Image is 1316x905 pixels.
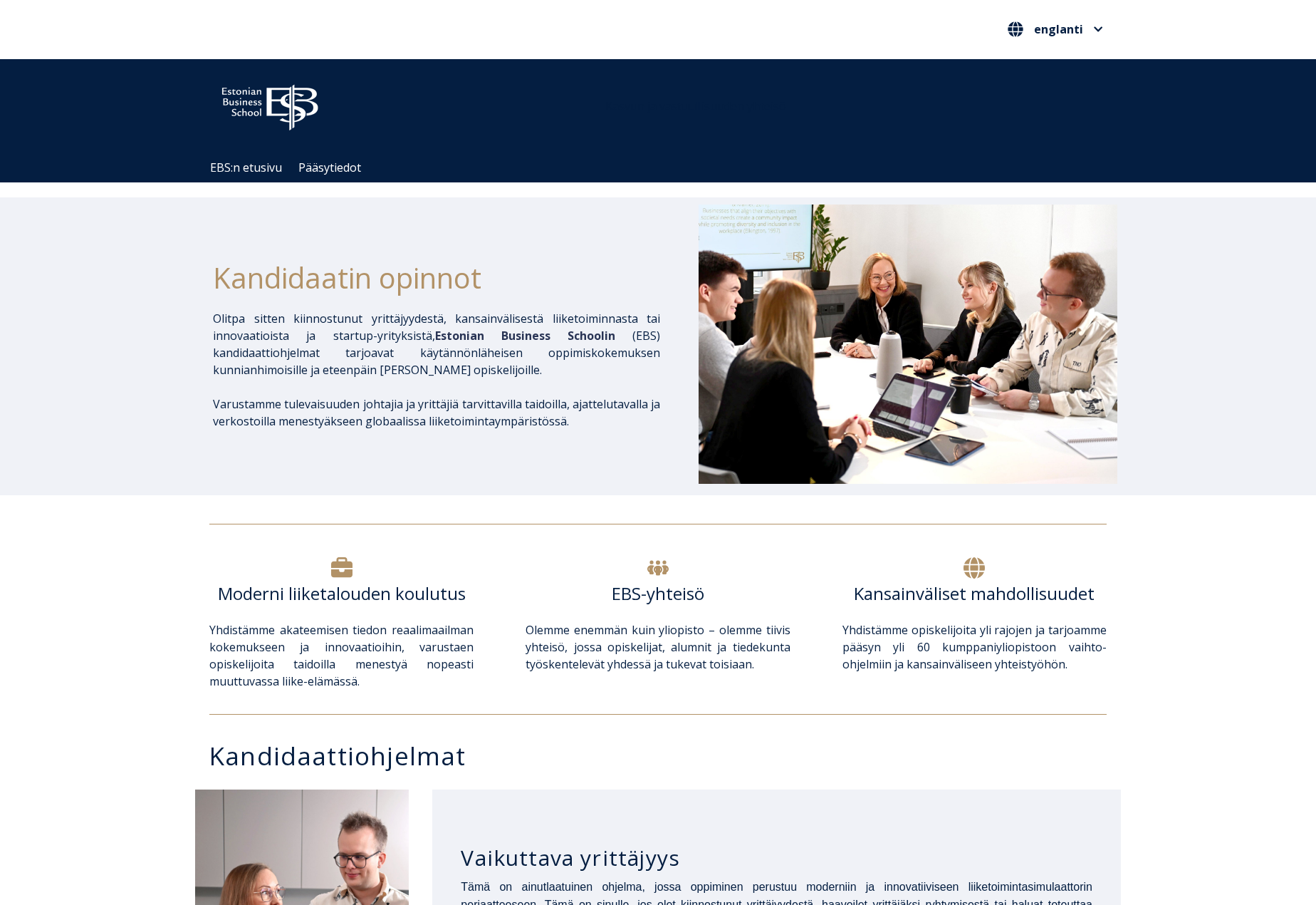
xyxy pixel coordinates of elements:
[213,396,660,429] font: Varustamme tulevaisuuden johtajia ja yrittäjiä tarvittavilla taidoilla, ajattelutavalla ja verkos...
[213,311,660,343] font: Olitpa sitten kiinnostunut yrittäjyydestä, kansainvälisestä liiketoiminnasta tai innovaatioista j...
[213,328,660,378] font: (EBS) kandidaattiohjelmat tarjoavat käytännönläheisen oppimiskokemuksen kunnianhimoisille ja etee...
[1004,18,1107,41] button: englanti
[213,258,481,297] font: Kandidaatin opinnot
[218,581,466,605] font: Moderni liiketalouden koulutus
[209,622,474,689] font: Yhdistämme akateemisen tiedon reaalimaailman kokemukseen ja innovaatioihin, varustaen opiskelijoi...
[209,739,466,772] font: Kandidaattiohjelmat
[699,205,1117,484] img: Kandidaatin tutkinto EBS:ssä
[435,328,616,343] font: Estonian Business Schoolin
[461,843,680,872] font: Vaikuttava yrittäjyys
[842,622,1107,672] font: Yhdistämme opiskelijoita yli rajojen ja tarjoamme pääsyn yli 60 kumppaniyliopistoon vaihto-ohjelm...
[298,160,361,175] font: Pääsytiedot
[854,581,1095,605] font: Kansainväliset mahdollisuudet
[202,153,1128,182] div: Navigointivalikko
[1034,21,1083,37] font: englanti
[612,581,704,605] font: EBS-yhteisö
[1004,18,1107,41] nav: Valitse kieli
[209,73,330,135] img: ebs_logo2016_valkoinen
[526,622,790,672] font: Olemme enemmän kuin yliopisto – olemme tiivis yhteisö, jossa opiskelijat, alumnit ja tiedekunta t...
[605,98,786,114] font: Kasvun ja vastuullisuuden yhteisö
[210,160,282,175] font: EBS:n etusivu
